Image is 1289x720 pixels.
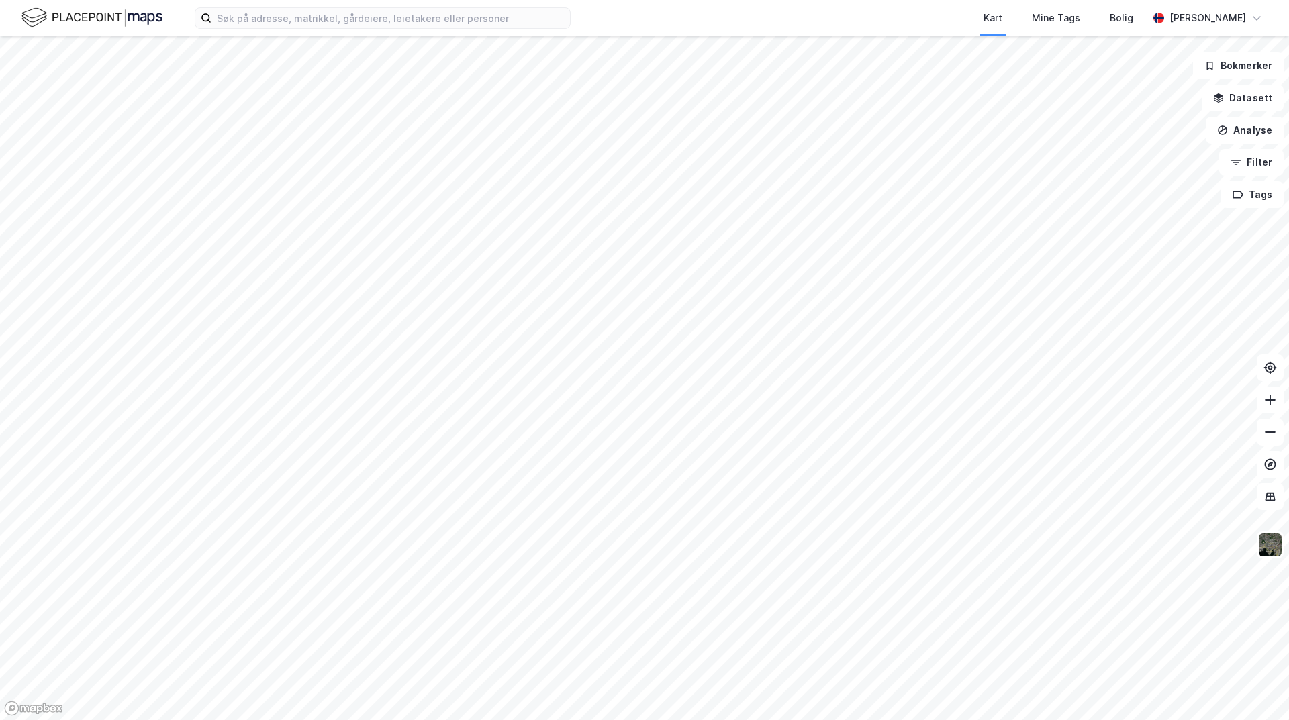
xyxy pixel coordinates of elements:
img: 9k= [1257,532,1283,558]
button: Bokmerker [1193,52,1284,79]
button: Tags [1221,181,1284,208]
div: Kontrollprogram for chat [1222,656,1289,720]
img: logo.f888ab2527a4732fd821a326f86c7f29.svg [21,6,162,30]
button: Datasett [1202,85,1284,111]
button: Filter [1219,149,1284,176]
a: Mapbox homepage [4,701,63,716]
div: [PERSON_NAME] [1169,10,1246,26]
div: Kart [984,10,1002,26]
div: Bolig [1110,10,1133,26]
button: Analyse [1206,117,1284,144]
input: Søk på adresse, matrikkel, gårdeiere, leietakere eller personer [211,8,570,28]
iframe: Chat Widget [1222,656,1289,720]
div: Mine Tags [1032,10,1080,26]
